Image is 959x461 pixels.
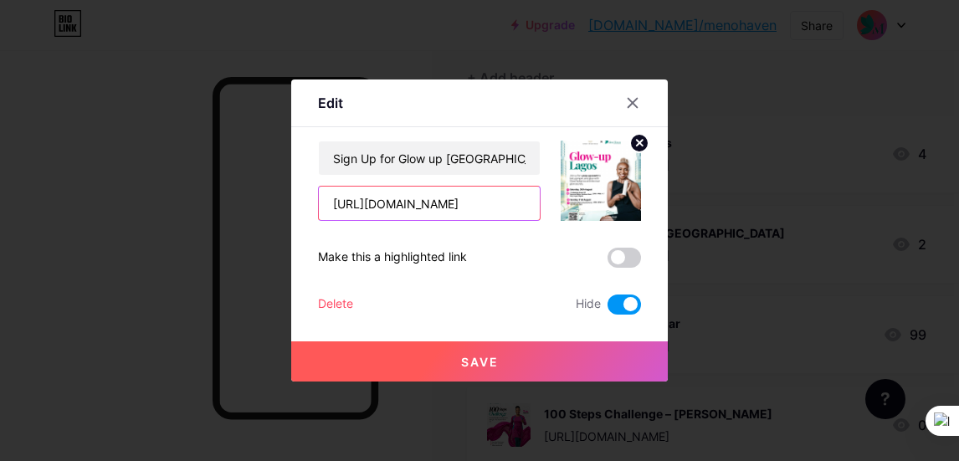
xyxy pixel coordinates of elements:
button: Save [291,341,668,382]
input: URL [319,187,540,220]
div: Delete [318,295,353,315]
img: link_thumbnail [561,141,641,221]
div: Make this a highlighted link [318,248,467,268]
div: Edit [318,93,343,113]
input: Title [319,141,540,175]
span: Save [461,355,499,369]
span: Hide [576,295,601,315]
